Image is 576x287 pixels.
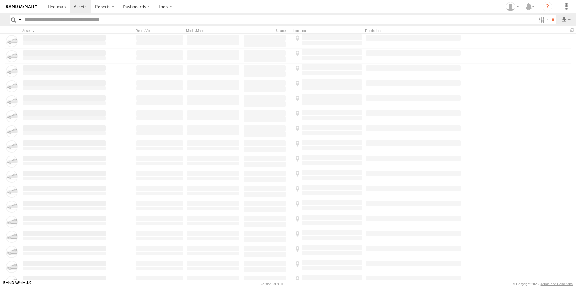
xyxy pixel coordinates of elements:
[561,15,571,24] label: Export results as...
[6,5,37,9] img: rand-logo.svg
[513,282,573,286] div: © Copyright 2025 -
[504,2,521,11] div: Jay Hammerstrom
[261,282,283,286] div: Version: 308.01
[569,27,576,33] span: Refresh
[3,281,31,287] a: Visit our Website
[243,29,291,33] div: Usage
[17,15,22,24] label: Search Query
[536,15,549,24] label: Search Filter Options
[541,282,573,286] a: Terms and Conditions
[136,29,184,33] div: Rego./Vin
[543,2,552,11] i: ?
[293,29,363,33] div: Location
[365,29,462,33] div: Reminders
[22,29,107,33] div: Click to Sort
[186,29,240,33] div: Model/Make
